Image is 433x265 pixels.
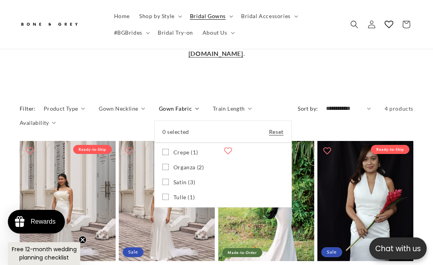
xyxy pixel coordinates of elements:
[236,8,301,24] summary: Bridal Accessories
[241,13,291,20] span: Bridal Accessories
[12,245,77,261] span: Free 12-month wedding planning checklist
[173,179,195,186] span: Satin (3)
[135,8,185,24] summary: Shop by Style
[139,13,175,20] span: Shop by Style
[158,29,193,36] span: Bridal Try-on
[369,243,427,254] p: Chat with us
[114,29,142,36] span: #BGBrides
[159,104,199,113] summary: Gown Fabric (0 selected)
[109,24,153,41] summary: #BGBrides
[173,164,204,171] span: Organza (2)
[190,13,226,20] span: Bridal Gowns
[31,218,55,225] div: Rewards
[369,237,427,259] button: Open chatbox
[346,16,363,33] summary: Search
[220,143,236,159] button: Add to wishlist
[22,143,37,159] button: Add to wishlist
[269,127,284,137] a: Reset
[203,29,227,36] span: About Us
[79,236,87,244] button: Close teaser
[162,127,189,137] span: 0 selected
[185,8,236,24] summary: Bridal Gowns
[8,242,80,265] div: Free 12-month wedding planning checklistClose teaser
[198,24,238,41] summary: About Us
[20,18,79,31] img: Bone and Grey Bridal
[173,149,198,156] span: Crepe (1)
[114,13,130,20] span: Home
[153,24,198,41] a: Bridal Try-on
[121,143,136,159] button: Add to wishlist
[173,194,195,201] span: Tulle (1)
[319,143,335,159] button: Add to wishlist
[17,15,101,34] a: Bone and Grey Bridal
[109,8,135,24] a: Home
